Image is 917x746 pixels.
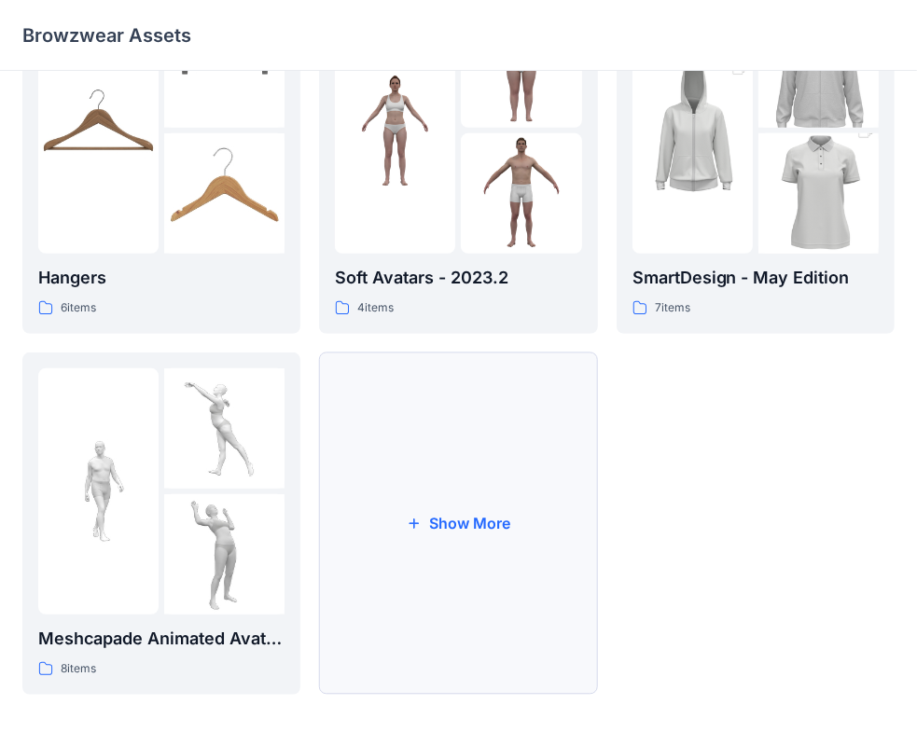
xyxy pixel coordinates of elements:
[61,298,96,318] p: 6 items
[461,133,581,254] img: folder 3
[38,265,285,291] p: Hangers
[164,494,285,615] img: folder 3
[38,626,285,652] p: Meshcapade Animated Avatars
[164,133,285,254] img: folder 3
[61,659,96,679] p: 8 items
[758,104,879,284] img: folder 3
[22,352,300,695] a: folder 1folder 2folder 3Meshcapade Animated Avatars8items
[655,298,690,318] p: 7 items
[632,40,753,221] img: folder 1
[38,431,159,551] img: folder 1
[335,70,455,190] img: folder 1
[357,298,394,318] p: 4 items
[632,265,879,291] p: SmartDesign - May Edition
[335,265,581,291] p: Soft Avatars - 2023.2
[22,22,191,48] p: Browzwear Assets
[164,368,285,489] img: folder 2
[319,352,597,695] button: Show More
[38,70,159,190] img: folder 1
